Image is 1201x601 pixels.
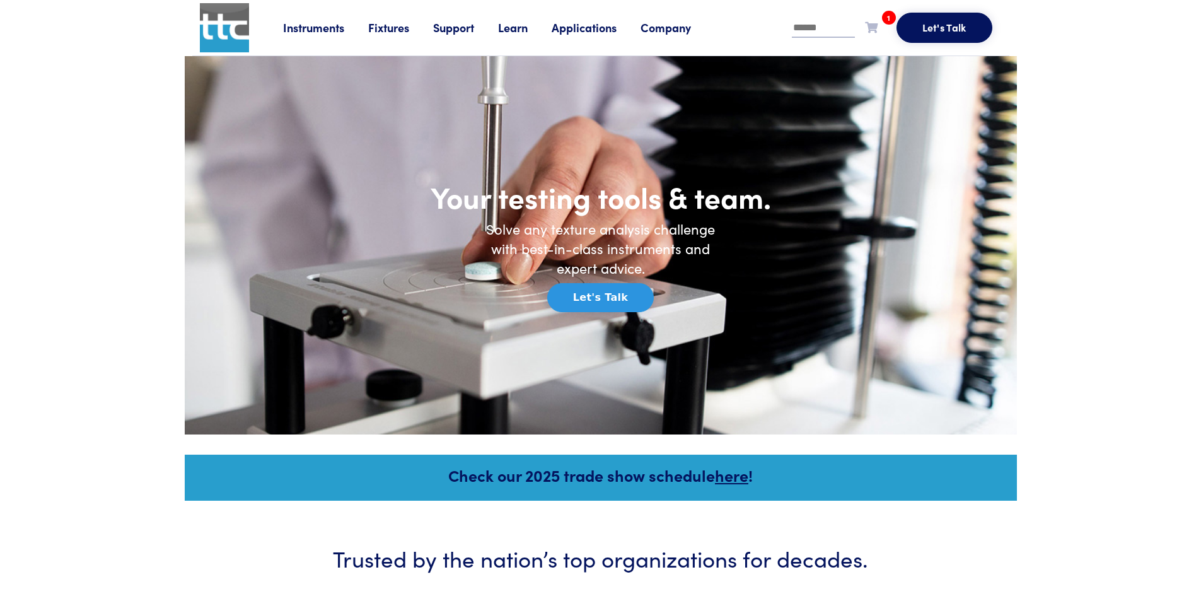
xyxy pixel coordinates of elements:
[552,20,641,35] a: Applications
[865,19,878,35] a: 1
[715,464,748,486] a: here
[641,20,715,35] a: Company
[896,13,992,43] button: Let's Talk
[547,283,654,312] button: Let's Talk
[223,542,979,573] h3: Trusted by the nation’s top organizations for decades.
[368,20,433,35] a: Fixtures
[349,178,853,215] h1: Your testing tools & team.
[475,219,727,277] h6: Solve any texture analysis challenge with best-in-class instruments and expert advice.
[200,3,249,52] img: ttc_logo_1x1_v1.0.png
[498,20,552,35] a: Learn
[283,20,368,35] a: Instruments
[202,464,1000,486] h5: Check our 2025 trade show schedule !
[433,20,498,35] a: Support
[882,11,896,25] span: 1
